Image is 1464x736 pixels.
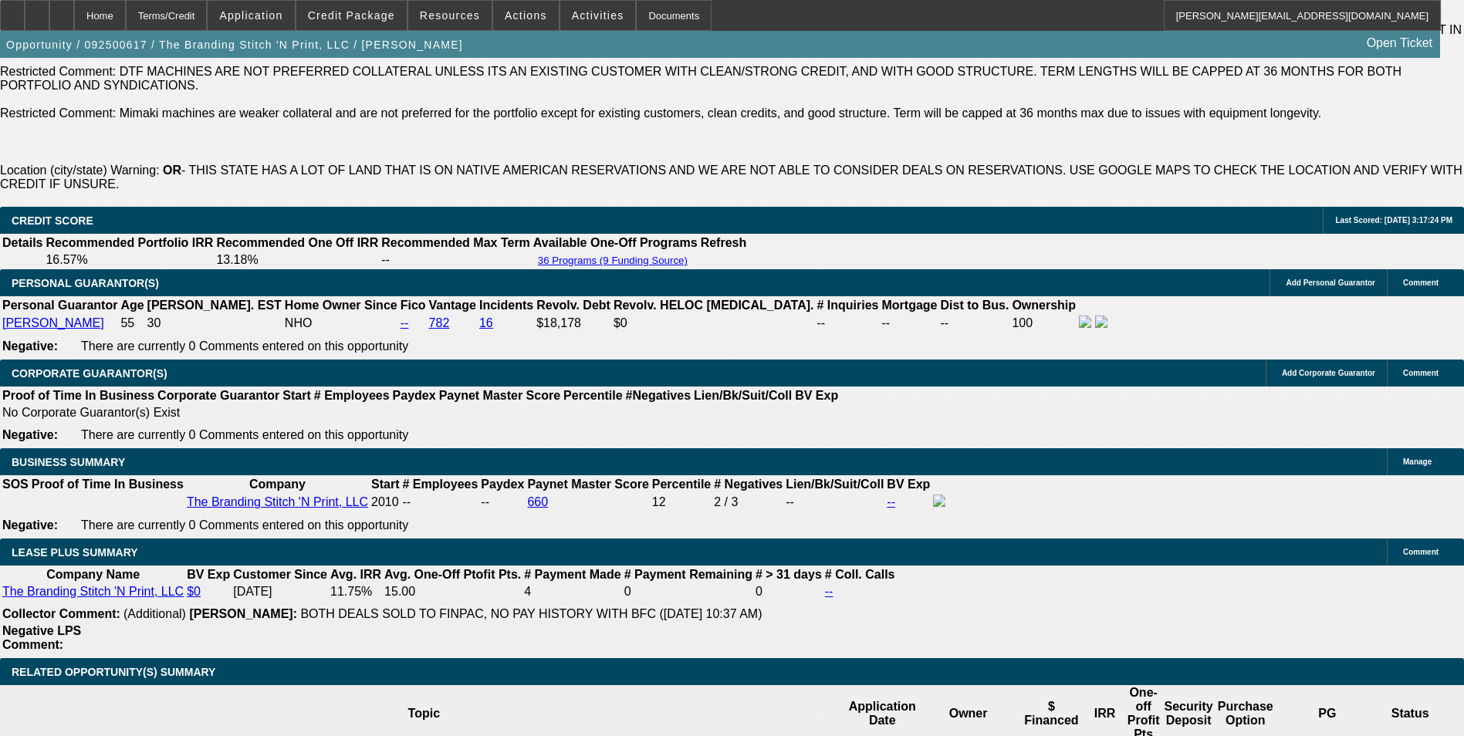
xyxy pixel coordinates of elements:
[429,316,450,329] a: 782
[523,584,621,599] td: 4
[439,389,560,402] b: Paynet Master Score
[31,477,184,492] th: Proof of Time In Business
[208,1,294,30] button: Application
[12,367,167,380] span: CORPORATE GUARANTOR(S)
[12,456,125,468] span: BUSINESS SUMMARY
[624,584,753,599] td: 0
[652,495,711,509] div: 12
[882,299,938,312] b: Mortgage
[533,235,698,251] th: Available One-Off Programs
[817,299,878,312] b: # Inquiries
[371,478,399,491] b: Start
[479,316,493,329] a: 16
[282,389,310,402] b: Start
[45,235,214,251] th: Recommended Portfolio IRR
[403,478,478,491] b: # Employees
[380,235,531,251] th: Recommended Max Term
[505,9,547,22] span: Actions
[786,478,884,491] b: Lien/Bk/Suit/Coll
[215,252,379,268] td: 13.18%
[714,495,783,509] div: 2 / 3
[12,546,138,559] span: LEASE PLUS SUMMARY
[12,214,93,227] span: CREDIT SCORE
[187,495,368,508] a: The Branding Stitch 'N Print, LLC
[157,389,279,402] b: Corporate Guarantor
[300,607,762,620] span: BOTH DEALS SOLD TO FINPAC, NO PAY HISTORY WITH BFC ([DATE] 10:37 AM)
[284,315,398,332] td: NHO
[480,494,525,511] td: --
[756,568,822,581] b: # > 31 days
[2,316,104,329] a: [PERSON_NAME]
[624,568,752,581] b: # Payment Remaining
[1079,316,1091,328] img: facebook-icon.png
[613,315,815,332] td: $0
[408,1,492,30] button: Resources
[785,494,884,511] td: --
[2,299,117,312] b: Personal Guarantor
[2,428,58,441] b: Negative:
[795,389,838,402] b: BV Exp
[401,316,409,329] a: --
[147,315,282,332] td: 30
[189,607,297,620] b: [PERSON_NAME]:
[816,315,879,332] td: --
[527,495,548,508] a: 660
[527,478,648,491] b: Paynet Master Score
[1335,216,1452,225] span: Last Scored: [DATE] 3:17:24 PM
[46,568,140,581] b: Company Name
[755,584,823,599] td: 0
[2,624,81,651] b: Negative LPS Comment:
[232,584,328,599] td: [DATE]
[524,568,620,581] b: # Payment Made
[1403,457,1432,466] span: Manage
[120,315,144,332] td: 55
[825,568,895,581] b: # Coll. Calls
[479,299,533,312] b: Incidents
[1095,316,1107,328] img: linkedin-icon.png
[563,389,622,402] b: Percentile
[481,478,524,491] b: Paydex
[429,299,476,312] b: Vantage
[2,235,43,251] th: Details
[163,164,181,177] b: OR
[420,9,480,22] span: Resources
[81,428,408,441] span: There are currently 0 Comments entered on this opportunity
[147,299,282,312] b: [PERSON_NAME]. EST
[887,495,895,508] a: --
[81,339,408,353] span: There are currently 0 Comments entered on this opportunity
[493,1,559,30] button: Actions
[314,389,390,402] b: # Employees
[370,494,400,511] td: 2010
[700,235,748,251] th: Refresh
[1011,315,1077,332] td: 100
[12,277,159,289] span: PERSONAL GUARANTOR(S)
[2,405,845,420] td: No Corporate Guarantor(s) Exist
[887,478,930,491] b: BV Exp
[1282,369,1375,377] span: Add Corporate Guarantor
[308,9,395,22] span: Credit Package
[1286,279,1375,287] span: Add Personal Guarantor
[1403,548,1439,556] span: Comment
[694,389,792,402] b: Lien/Bk/Suit/Coll
[714,478,783,491] b: # Negatives
[81,518,408,532] span: There are currently 0 Comments entered on this opportunity
[652,478,711,491] b: Percentile
[215,235,379,251] th: Recommended One Off IRR
[6,39,463,51] span: Opportunity / 092500617 / The Branding Stitch 'N Print, LLC / [PERSON_NAME]
[2,339,58,353] b: Negative:
[393,389,436,402] b: Paydex
[533,254,692,267] button: 36 Programs (9 Funding Source)
[123,607,186,620] span: (Additional)
[825,585,833,598] a: --
[881,315,938,332] td: --
[249,478,306,491] b: Company
[1403,369,1439,377] span: Comment
[187,568,230,581] b: BV Exp
[2,388,155,403] th: Proof of Time In Business
[330,568,381,581] b: Avg. IRR
[45,252,214,268] td: 16.57%
[285,299,397,312] b: Home Owner Since
[12,666,215,678] span: RELATED OPPORTUNITY(S) SUMMARY
[2,518,58,532] b: Negative:
[2,585,184,598] a: The Branding Stitch 'N Print, LLC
